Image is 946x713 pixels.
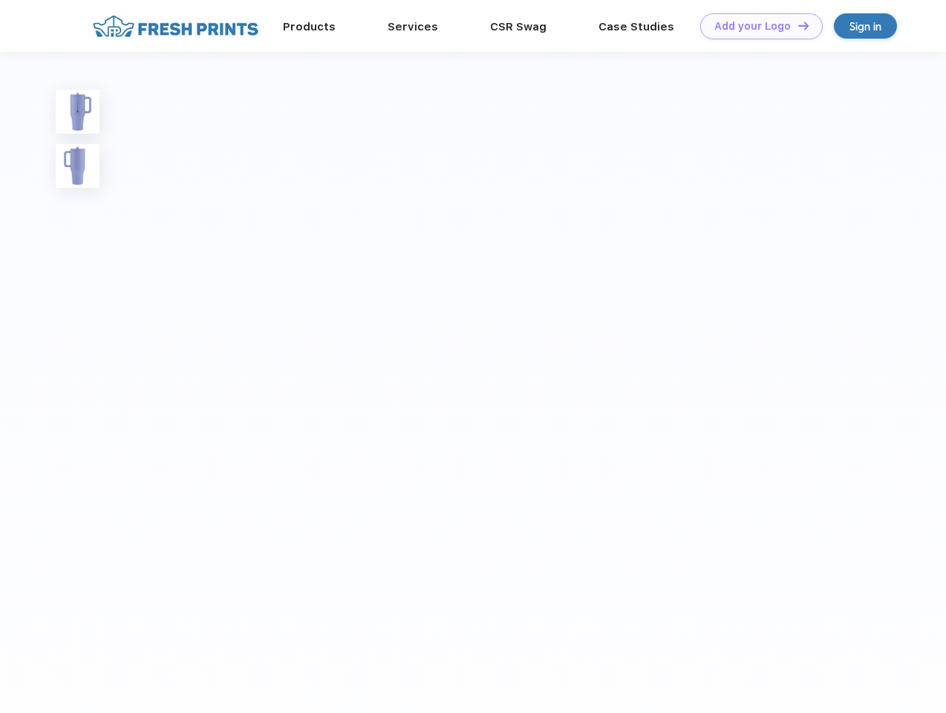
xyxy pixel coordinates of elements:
[834,13,897,39] a: Sign in
[798,22,809,30] img: DT
[88,13,263,39] img: fo%20logo%202.webp
[56,90,100,134] img: func=resize&h=100
[56,144,100,188] img: func=resize&h=100
[283,20,336,33] a: Products
[849,18,881,35] div: Sign in
[714,20,791,33] div: Add your Logo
